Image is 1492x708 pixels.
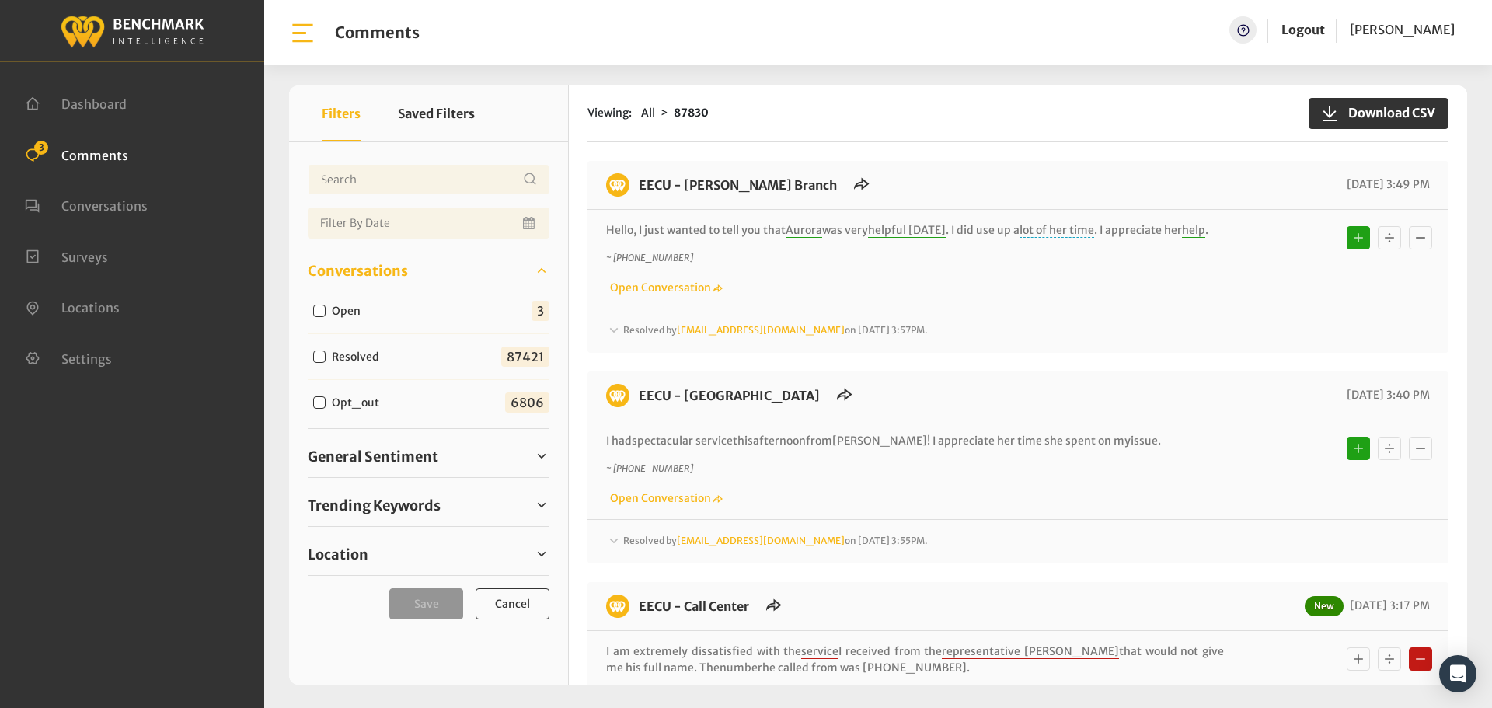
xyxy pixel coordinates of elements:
span: General Sentiment [308,446,438,467]
h6: EECU - Armstrong Branch [629,173,846,197]
p: Hello, I just wanted to tell you that was very . I did use up a . I appreciate her . [606,222,1224,239]
button: Filters [322,85,361,141]
span: Viewing: [587,105,632,121]
h6: EECU - Clovis Old Town [629,384,829,407]
a: Surveys [25,248,108,263]
span: afternoon [753,434,806,448]
span: representative [PERSON_NAME] [942,644,1119,659]
a: Dashboard [25,95,127,110]
span: 3 [532,301,549,321]
input: Date range input field [308,208,549,239]
span: All [641,106,655,120]
span: Conversations [308,260,408,281]
input: Opt_out [313,396,326,409]
h1: Comments [335,23,420,42]
input: Username [308,164,549,195]
span: helpful [DATE] [868,223,946,238]
a: EECU - [PERSON_NAME] Branch [639,177,837,193]
i: ~ [PHONE_NUMBER] [606,252,693,263]
div: Basic example [1343,643,1436,675]
span: Conversations [61,198,148,214]
i: ~ [PHONE_NUMBER] [606,462,693,474]
span: [DATE] 3:17 PM [1346,598,1430,612]
p: I had this from ! I appreciate her time she spent on my . [606,433,1224,449]
img: benchmark [606,173,629,197]
a: Settings [25,350,112,365]
a: Conversations [25,197,148,212]
a: General Sentiment [308,445,549,468]
div: Basic example [1343,433,1436,464]
strong: 87830 [674,106,709,120]
button: Open Calendar [520,208,540,239]
span: Aurora [786,223,822,238]
div: Resolved by[EMAIL_ADDRESS][DOMAIN_NAME]on [DATE] 3:55PM. [606,532,1430,551]
span: Dashboard [61,96,127,112]
button: Cancel [476,588,549,619]
span: [PERSON_NAME] [1350,22,1455,37]
input: Resolved [313,351,326,363]
div: Open Intercom Messenger [1439,655,1476,692]
a: Open Conversation [606,491,723,505]
div: Resolved by[EMAIL_ADDRESS][DOMAIN_NAME]on [DATE] 3:57PM. [606,322,1430,340]
a: Trending Keywords [308,494,549,517]
label: Opt_out [326,395,392,411]
span: [PERSON_NAME] [832,434,927,448]
span: number [720,661,762,675]
span: Locations [61,300,120,316]
span: 6806 [505,392,549,413]
a: Open Conversation [606,281,723,295]
a: [EMAIL_ADDRESS][DOMAIN_NAME] [677,535,845,546]
span: Settings [61,351,112,366]
img: benchmark [60,12,204,50]
a: Conversations [308,259,549,282]
div: Basic example [1343,222,1436,253]
img: benchmark [606,384,629,407]
span: Download CSV [1339,103,1435,122]
span: issue [1131,434,1158,448]
button: Download CSV [1309,98,1448,129]
span: Surveys [61,249,108,264]
span: lot of her time [1020,223,1094,238]
span: [DATE] 3:49 PM [1343,177,1430,191]
label: Resolved [326,349,392,365]
a: [EMAIL_ADDRESS][DOMAIN_NAME] [677,324,845,336]
h6: EECU - Call Center [629,595,758,618]
span: Resolved by on [DATE] 3:57PM. [623,324,928,336]
input: Open [313,305,326,317]
a: EECU - Call Center [639,598,749,614]
a: Logout [1281,22,1325,37]
span: Location [308,544,368,565]
span: 3 [34,141,48,155]
span: service [801,644,838,659]
span: 87421 [501,347,549,367]
a: Locations [25,298,120,314]
span: New [1305,596,1344,616]
span: Resolved by on [DATE] 3:55PM. [623,535,928,546]
a: [PERSON_NAME] [1350,16,1455,44]
img: benchmark [606,595,629,618]
span: spectacular service [632,434,733,448]
span: Comments [61,147,128,162]
span: Trending Keywords [308,495,441,516]
a: Logout [1281,16,1325,44]
a: Location [308,542,549,566]
span: [DATE] 3:40 PM [1343,388,1430,402]
span: help [1182,223,1205,238]
a: EECU - [GEOGRAPHIC_DATA] [639,388,820,403]
button: Saved Filters [398,85,475,141]
a: Comments 3 [25,146,128,162]
label: Open [326,303,373,319]
img: bar [289,19,316,47]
